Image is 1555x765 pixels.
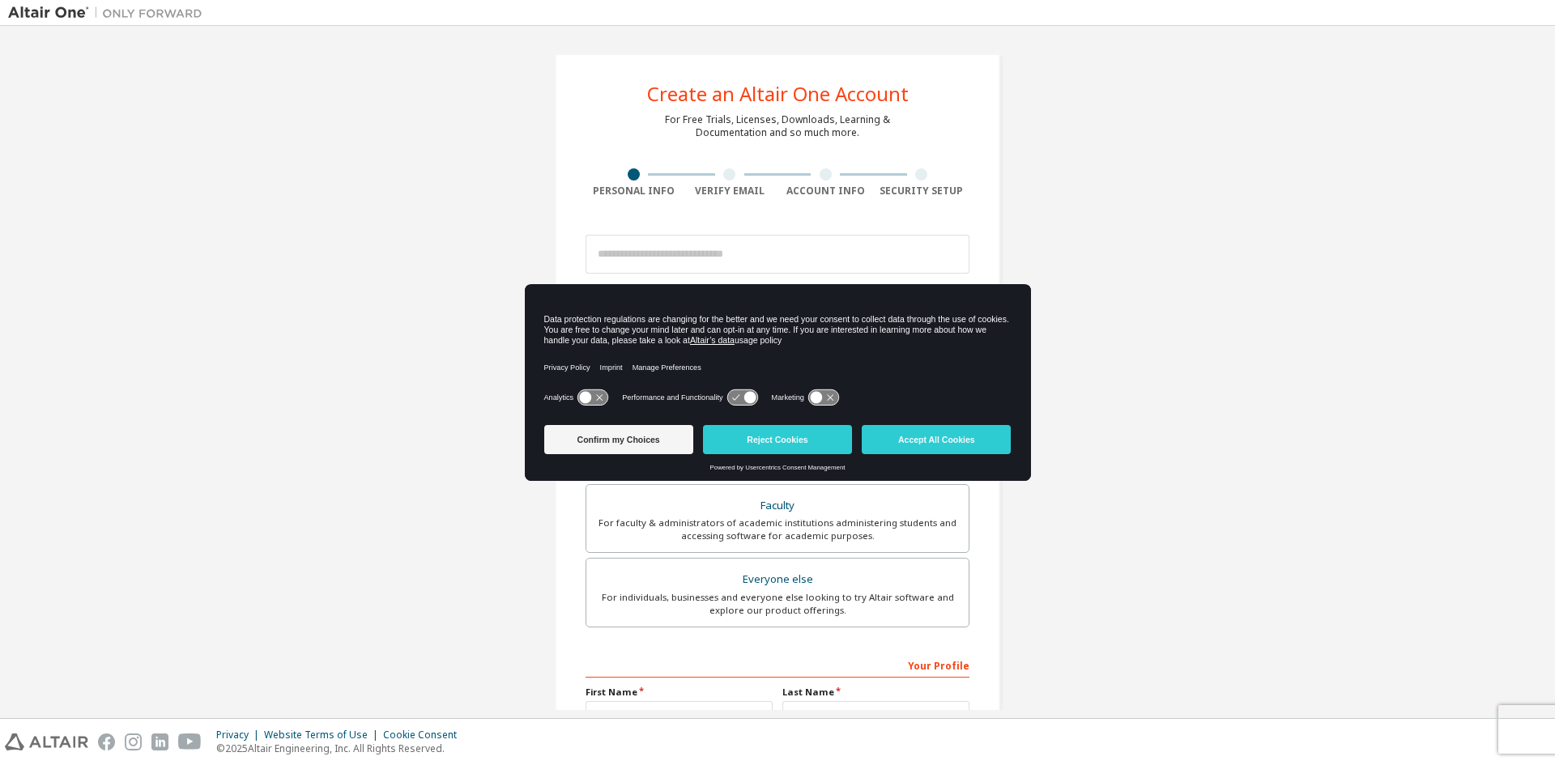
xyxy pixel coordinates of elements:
div: For individuals, businesses and everyone else looking to try Altair software and explore our prod... [596,591,959,617]
div: Create an Altair One Account [647,84,909,104]
img: instagram.svg [125,733,142,750]
div: For Free Trials, Licenses, Downloads, Learning & Documentation and so much more. [665,113,890,139]
div: For faculty & administrators of academic institutions administering students and accessing softwa... [596,516,959,542]
img: facebook.svg [98,733,115,750]
label: Last Name [782,686,969,699]
div: Verify Email [682,185,778,198]
div: Personal Info [586,185,682,198]
div: Website Terms of Use [264,729,383,742]
img: youtube.svg [178,733,202,750]
div: Security Setup [874,185,970,198]
div: Privacy [216,729,264,742]
img: linkedin.svg [151,733,168,750]
label: First Name [586,686,773,699]
div: Your Profile [586,652,969,678]
div: Cookie Consent [383,729,466,742]
div: Faculty [596,495,959,517]
img: altair_logo.svg [5,733,88,750]
img: Altair One [8,5,211,21]
p: © 2025 Altair Engineering, Inc. All Rights Reserved. [216,742,466,755]
div: Everyone else [596,568,959,591]
div: Account Info [777,185,874,198]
